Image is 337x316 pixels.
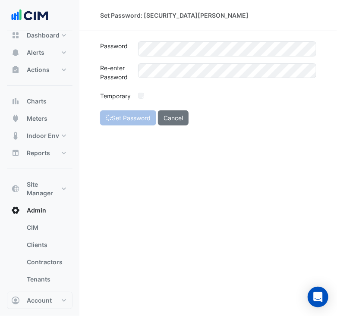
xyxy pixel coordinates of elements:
button: Site Manager [7,176,72,202]
span: Meters [27,114,47,123]
span: Charts [27,97,47,106]
button: Actions [7,61,72,78]
button: Account [7,292,72,309]
a: CIM [20,219,72,236]
img: Company Logo [10,7,49,24]
app-icon: Charts [11,97,20,106]
span: Account [27,296,52,305]
button: Admin [7,202,72,219]
app-icon: Reports [11,149,20,157]
app-icon: Admin [11,206,20,215]
button: Alerts [7,44,72,61]
span: Indoor Env [27,131,59,140]
app-icon: Site Manager [11,185,20,193]
app-icon: Dashboard [11,31,20,40]
div: Admin [7,219,72,291]
span: Admin [27,206,46,215]
span: Reports [27,149,50,157]
a: Tenants [20,271,72,288]
span: Alerts [27,48,44,57]
button: Cancel [158,110,189,125]
label: Re-enter Password [95,63,133,84]
span: Dashboard [27,31,60,40]
button: Indoor Env [7,127,72,144]
button: Dashboard [7,27,72,44]
button: Charts [7,93,72,110]
app-icon: Meters [11,114,20,123]
app-icon: Alerts [11,48,20,57]
button: Meters [7,110,72,127]
span: Actions [27,66,50,74]
span: Site Manager [27,180,60,197]
button: Reports [7,144,72,162]
label: Password [95,41,133,56]
div: Set Password: [SECURITY_DATA][PERSON_NAME] [100,11,249,20]
a: Contractors [20,253,72,271]
label: Temporary [95,91,133,103]
app-icon: Actions [11,66,20,74]
a: Clients [20,236,72,253]
app-icon: Indoor Env [11,131,20,140]
div: Open Intercom Messenger [308,287,328,307]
